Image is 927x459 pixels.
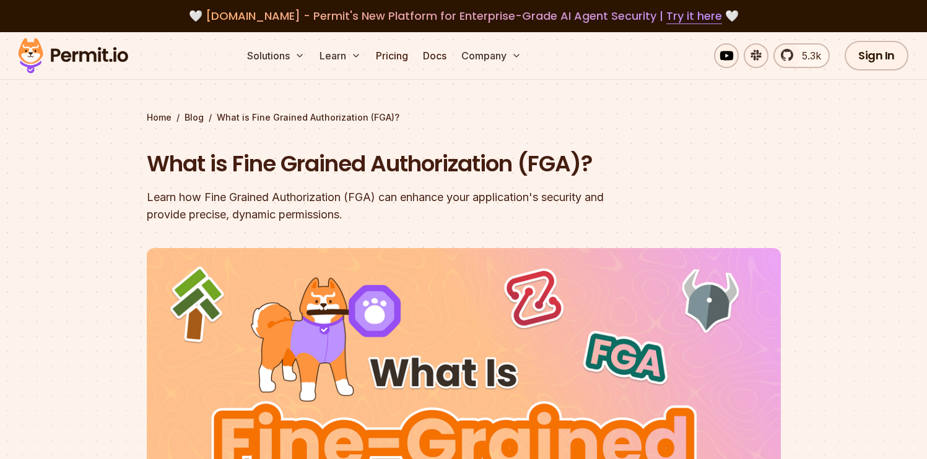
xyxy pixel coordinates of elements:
a: Home [147,111,172,124]
div: Learn how Fine Grained Authorization (FGA) can enhance your application's security and provide pr... [147,189,622,223]
button: Solutions [242,43,310,68]
a: Pricing [371,43,413,68]
span: [DOMAIN_NAME] - Permit's New Platform for Enterprise-Grade AI Agent Security | [206,8,722,24]
a: Sign In [845,41,908,71]
h1: What is Fine Grained Authorization (FGA)? [147,148,622,179]
a: Docs [418,43,451,68]
button: Company [456,43,526,68]
span: 5.3k [794,48,821,63]
button: Learn [315,43,366,68]
a: 5.3k [773,43,830,68]
img: Permit logo [12,35,134,77]
div: 🤍 🤍 [30,7,897,25]
a: Blog [185,111,204,124]
div: / / [147,111,781,124]
a: Try it here [666,8,722,24]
